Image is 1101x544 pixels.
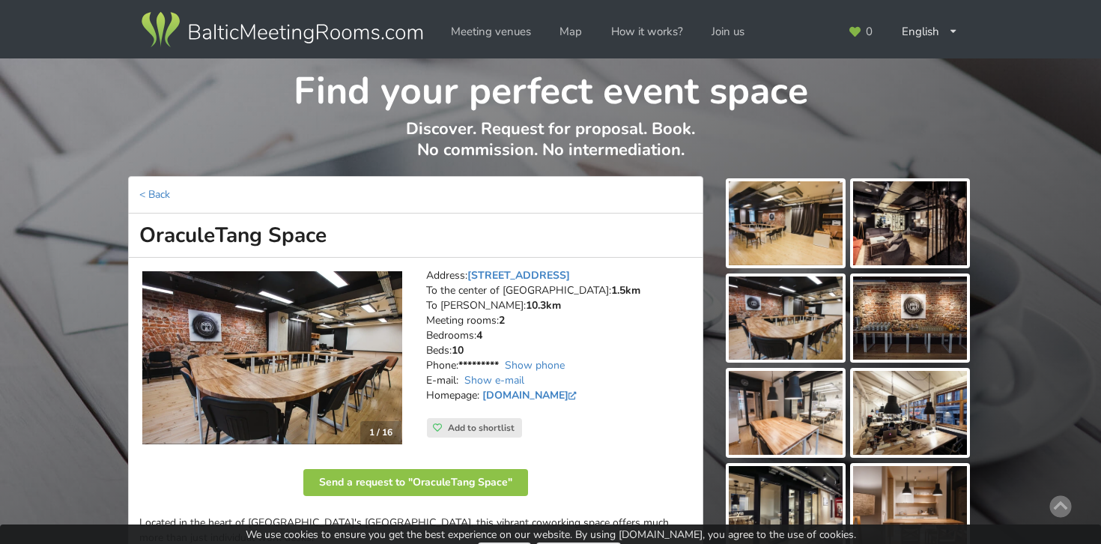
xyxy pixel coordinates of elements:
[611,283,640,297] strong: 1.5km
[729,181,843,265] img: OraculeTang Space | Riga | Event place - gallery picture
[601,17,694,46] a: How it works?
[303,469,528,496] button: Send a request to "OraculeTang Space"
[549,17,592,46] a: Map
[464,373,524,387] a: Show e-mail
[891,17,969,46] div: English
[129,58,973,115] h1: Find your perfect event space
[505,358,565,372] a: Show phone
[448,422,515,434] span: Add to shortlist
[853,276,967,360] img: OraculeTang Space | Riga | Event place - gallery picture
[142,271,402,445] a: Unusual venues | Riga | OraculeTang Space 1 / 16
[866,26,873,37] span: 0
[139,187,170,202] a: < Back
[701,17,755,46] a: Join us
[440,17,542,46] a: Meeting venues
[128,214,703,258] h1: OraculeTang Space
[142,271,402,445] img: Unusual venues | Riga | OraculeTang Space
[452,343,464,357] strong: 10
[729,371,843,455] img: OraculeTang Space | Riga | Event place - gallery picture
[729,276,843,360] img: OraculeTang Space | Riga | Event place - gallery picture
[499,313,505,327] strong: 2
[360,421,401,444] div: 1 / 16
[426,268,692,418] address: Address: To the center of [GEOGRAPHIC_DATA]: To [PERSON_NAME]: Meeting rooms: Bedrooms: Beds: Pho...
[526,298,561,312] strong: 10.3km
[476,328,482,342] strong: 4
[467,268,570,282] a: [STREET_ADDRESS]
[482,388,580,402] a: [DOMAIN_NAME]
[853,371,967,455] img: OraculeTang Space | Riga | Event place - gallery picture
[139,9,425,51] img: Baltic Meeting Rooms
[853,181,967,265] img: OraculeTang Space | Riga | Event place - gallery picture
[129,118,973,176] p: Discover. Request for proposal. Book. No commission. No intermediation.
